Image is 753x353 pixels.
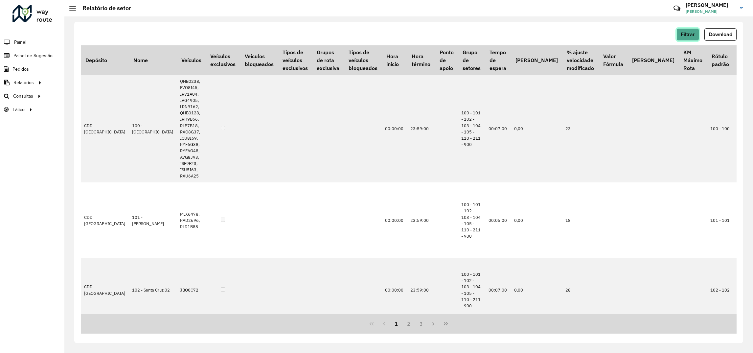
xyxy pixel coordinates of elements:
[676,28,699,41] button: Filtrar
[407,258,435,322] td: 23:59:00
[407,45,435,75] th: Hora término
[12,66,29,73] span: Pedidos
[627,45,679,75] th: [PERSON_NAME]
[177,45,206,75] th: Veículos
[707,45,733,75] th: Rótulo padrão
[686,9,735,14] span: [PERSON_NAME]
[13,79,34,86] span: Relatórios
[81,182,129,258] td: CDD [GEOGRAPHIC_DATA]
[129,182,177,258] td: 101 - [PERSON_NAME]
[511,75,562,182] td: 0,00
[458,45,485,75] th: Grupo de setores
[81,45,129,75] th: Depósito
[382,75,407,182] td: 00:00:00
[679,45,707,75] th: KM Máximo Rota
[12,106,25,113] span: Tático
[599,45,627,75] th: Valor Fórmula
[206,45,240,75] th: Veículos exclusivos
[562,182,598,258] td: 18
[390,318,402,330] button: 1
[129,75,177,182] td: 100 - [GEOGRAPHIC_DATA]
[13,93,33,100] span: Consultas
[240,45,278,75] th: Veículos bloqueados
[76,5,131,12] h2: Relatório de setor
[704,28,737,41] button: Download
[81,75,129,182] td: CDD [GEOGRAPHIC_DATA]
[129,258,177,322] td: 102 - Santa Cruz 02
[681,32,695,37] span: Filtrar
[382,182,407,258] td: 00:00:00
[435,45,458,75] th: Ponto de apoio
[686,2,735,8] h3: [PERSON_NAME]
[707,182,733,258] td: 101 - 101
[344,45,382,75] th: Tipos de veículos bloqueados
[407,182,435,258] td: 23:59:00
[458,182,485,258] td: 100 - 101 - 102 - 103 - 104 - 105 - 110 - 211 - 900
[670,1,684,15] a: Contato Rápido
[177,182,206,258] td: MLX6478, RAD2696, RLD1B88
[511,45,562,75] th: [PERSON_NAME]
[511,258,562,322] td: 0,00
[485,75,511,182] td: 00:07:00
[562,45,598,75] th: % ajuste velocidade modificado
[427,318,440,330] button: Next Page
[562,258,598,322] td: 28
[14,39,26,46] span: Painel
[278,45,312,75] th: Tipos de veículos exclusivos
[13,52,53,59] span: Painel de Sugestão
[485,258,511,322] td: 00:07:00
[129,45,177,75] th: Nome
[458,258,485,322] td: 100 - 101 - 102 - 103 - 104 - 105 - 110 - 211 - 900
[177,258,206,322] td: JBO0C72
[81,258,129,322] td: CDD [GEOGRAPHIC_DATA]
[485,182,511,258] td: 00:05:00
[562,75,598,182] td: 23
[382,45,407,75] th: Hora início
[402,318,415,330] button: 2
[707,258,733,322] td: 102 - 102
[458,75,485,182] td: 100 - 101 - 102 - 103 - 104 - 105 - 110 - 211 - 900
[177,75,206,182] td: QHB0238, EVO8I45, IRV1A04, IVG4905, LRN9162, QHB0128, IRH9B66, RLP7B18, RXO8G37, ICU8I69, RYF6G38...
[511,182,562,258] td: 0,00
[707,75,733,182] td: 100 - 100
[407,75,435,182] td: 23:59:00
[382,258,407,322] td: 00:00:00
[312,45,344,75] th: Grupos de rota exclusiva
[440,318,452,330] button: Last Page
[485,45,511,75] th: Tempo de espera
[415,318,427,330] button: 3
[709,32,732,37] span: Download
